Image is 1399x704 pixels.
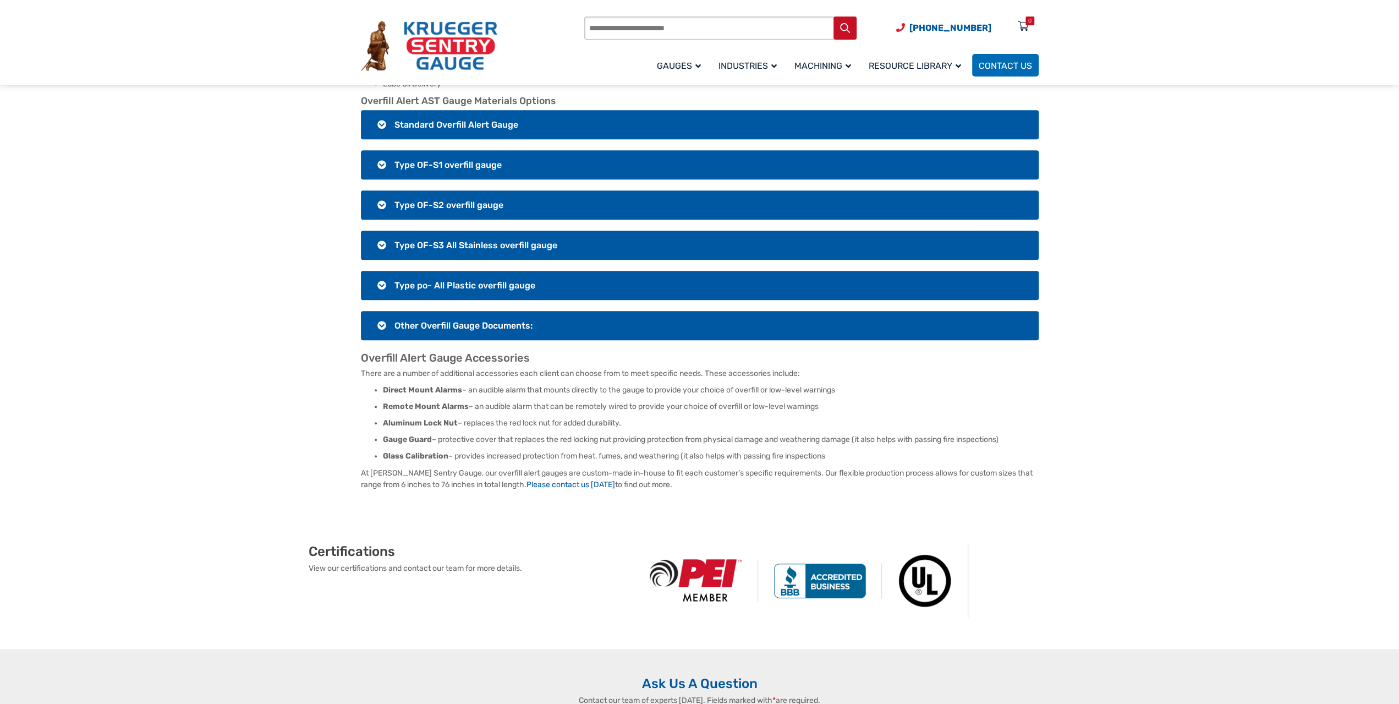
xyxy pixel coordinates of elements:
img: PEI Member [634,559,758,602]
span: Standard Overfill Alert Gauge [394,119,518,130]
a: Industries [712,52,788,78]
p: At [PERSON_NAME] Sentry Gauge, our overfill alert gauges are custom-made in-house to fit each cus... [361,467,1039,490]
img: BBB [758,563,882,598]
span: Industries [718,61,777,71]
span: Type po- All Plastic overfill gauge [394,280,535,291]
li: – an audible alarm that can be remotely wired to provide your choice of overfill or low-level war... [383,401,1039,412]
li: – replaces the red lock nut for added durability. [383,418,1039,429]
span: Other Overfill Gauge Documents: [394,320,533,331]
strong: Direct Mount Alarms [383,385,462,395]
span: Type OF-S2 overfill gauge [394,200,503,210]
span: Resource Library [869,61,961,71]
img: Krueger Sentry Gauge [361,21,497,72]
span: Gauges [657,61,701,71]
h2: Certifications [309,543,634,560]
a: Gauges [650,52,712,78]
a: Please contact us [DATE] [526,480,615,489]
span: Type OF-S3 All Stainless overfill gauge [394,240,557,250]
div: 0 [1028,17,1032,25]
h2: Overfill Alert Gauge Accessories [361,351,1039,365]
p: View our certifications and contact our team for more details. [309,563,634,574]
a: Contact Us [972,54,1039,77]
img: Underwriters Laboratories [882,543,968,618]
strong: Remote Mount Alarms [383,402,469,411]
h2: Ask Us A Question [361,675,1039,692]
span: Machining [794,61,851,71]
li: – protective cover that replaces the red locking nut providing protection from physical damage an... [383,434,1039,445]
li: – provides increased protection from heat, fumes, and weathering (it also helps with passing fire... [383,451,1039,462]
li: – an audible alarm that mounts directly to the gauge to provide your choice of overfill or low-le... [383,385,1039,396]
a: Resource Library [862,52,972,78]
span: Contact Us [979,61,1032,71]
h2: Overfill Alert AST Gauge Materials Options [361,95,1039,107]
a: Machining [788,52,862,78]
strong: Aluminum Lock Nut [383,418,458,428]
strong: Gauge Guard [383,435,432,444]
span: [PHONE_NUMBER] [909,23,991,33]
p: There are a number of additional accessories each client can choose from to meet specific needs. ... [361,368,1039,379]
a: Phone Number (920) 434-8860 [896,21,991,35]
span: Type OF-S1 overfill gauge [394,160,502,170]
strong: Glass Calibration [383,451,448,461]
